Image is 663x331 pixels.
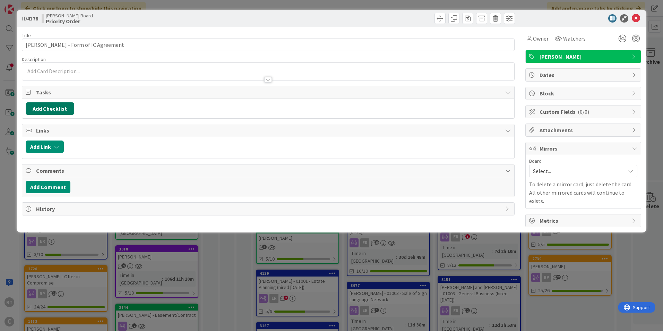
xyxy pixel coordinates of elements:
[46,13,93,18] span: [PERSON_NAME] Board
[533,166,622,176] span: Select...
[563,34,586,43] span: Watchers
[578,108,589,115] span: ( 0/0 )
[27,15,38,22] b: 4178
[540,52,628,61] span: [PERSON_NAME]
[22,14,38,23] span: ID
[540,89,628,97] span: Block
[36,88,502,96] span: Tasks
[533,34,549,43] span: Owner
[36,205,502,213] span: History
[529,180,637,205] p: To delete a mirror card, just delete the card. All other mirrored cards will continue to exists.
[529,159,542,163] span: Board
[540,144,628,153] span: Mirrors
[26,141,64,153] button: Add Link
[46,18,93,24] b: Priority Order
[540,126,628,134] span: Attachments
[36,126,502,135] span: Links
[22,56,46,62] span: Description
[36,167,502,175] span: Comments
[15,1,32,9] span: Support
[26,181,70,193] button: Add Comment
[540,108,628,116] span: Custom Fields
[26,102,74,115] button: Add Checklist
[22,32,31,39] label: Title
[540,217,628,225] span: Metrics
[540,71,628,79] span: Dates
[22,39,515,51] input: type card name here...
